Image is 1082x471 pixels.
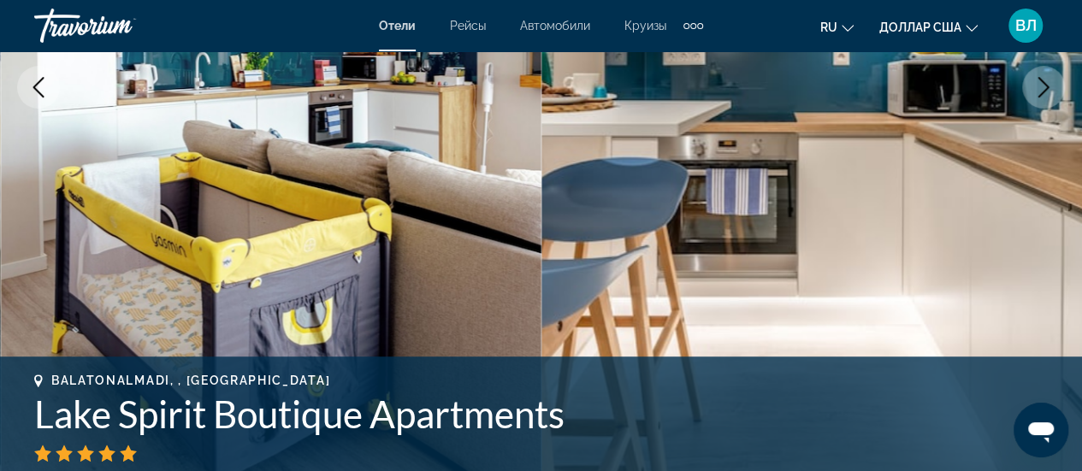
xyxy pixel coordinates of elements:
[820,15,854,39] button: Изменить язык
[1003,8,1048,44] button: Меню пользователя
[1014,403,1068,457] iframe: Кнопка запуска окна обмена сообщениями
[1015,16,1037,34] font: ВЛ
[879,21,961,34] font: доллар США
[379,19,416,32] a: Отели
[879,15,978,39] button: Изменить валюту
[51,374,330,387] span: Balatonalmadi, , [GEOGRAPHIC_DATA]
[34,3,205,48] a: Травориум
[1022,66,1065,109] button: Next image
[17,66,60,109] button: Previous image
[520,19,590,32] a: Автомобили
[820,21,837,34] font: ru
[34,392,1048,436] h1: Lake Spirit Boutique Apartments
[450,19,486,32] a: Рейсы
[683,12,703,39] button: Дополнительные элементы навигации
[624,19,666,32] a: Круизы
